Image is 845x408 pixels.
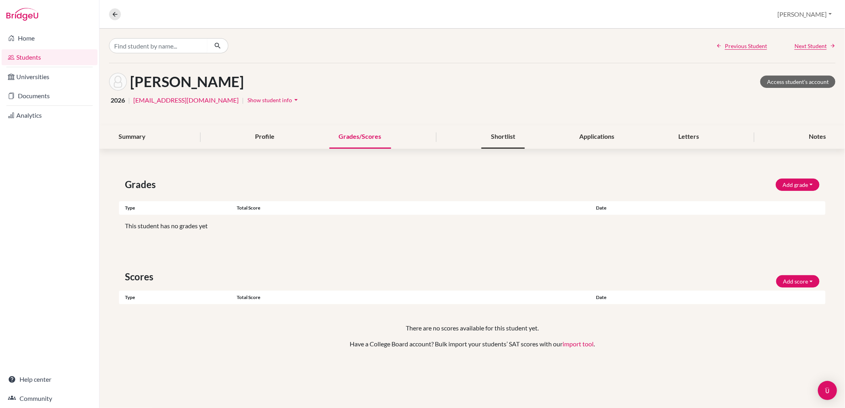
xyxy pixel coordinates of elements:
img: Bridge-U [6,8,38,21]
div: Notes [799,125,835,149]
button: Add grade [776,179,820,191]
p: There are no scores available for this student yet. [144,323,800,333]
a: Analytics [2,107,97,123]
span: | [128,95,130,105]
span: 2026 [111,95,125,105]
i: arrow_drop_down [292,96,300,104]
div: Total score [237,204,590,212]
div: Open Intercom Messenger [818,381,837,400]
input: Find student by name... [109,38,208,53]
button: [PERSON_NAME] [774,7,835,22]
span: Show student info [247,97,292,103]
div: Shortlist [481,125,525,149]
div: Summary [109,125,155,149]
a: Documents [2,88,97,104]
a: Previous Student [716,42,767,50]
a: Next Student [794,42,835,50]
a: Access student's account [760,76,835,88]
span: Previous Student [725,42,767,50]
div: Letters [669,125,709,149]
div: Total score [237,294,590,301]
div: Grades/Scores [329,125,391,149]
div: Applications [570,125,624,149]
a: Universities [2,69,97,85]
span: | [242,95,244,105]
span: Scores [125,270,156,284]
a: [EMAIL_ADDRESS][DOMAIN_NAME] [133,95,239,105]
span: Grades [125,177,159,192]
div: Type [119,204,237,212]
button: Show student infoarrow_drop_down [247,94,300,106]
p: Have a College Board account? Bulk import your students’ SAT scores with our . [144,339,800,349]
div: Date [590,204,767,212]
a: Help center [2,371,97,387]
a: Students [2,49,97,65]
p: This student has no grades yet [125,221,820,231]
a: Home [2,30,97,46]
div: Date [590,294,708,301]
div: Type [119,294,237,301]
div: Profile [245,125,284,149]
h1: [PERSON_NAME] [130,73,244,90]
button: Add score [776,275,820,288]
img: Rohan Sadasivan's avatar [109,73,127,91]
span: Next Student [794,42,827,50]
a: import tool [563,340,594,348]
a: Community [2,391,97,406]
